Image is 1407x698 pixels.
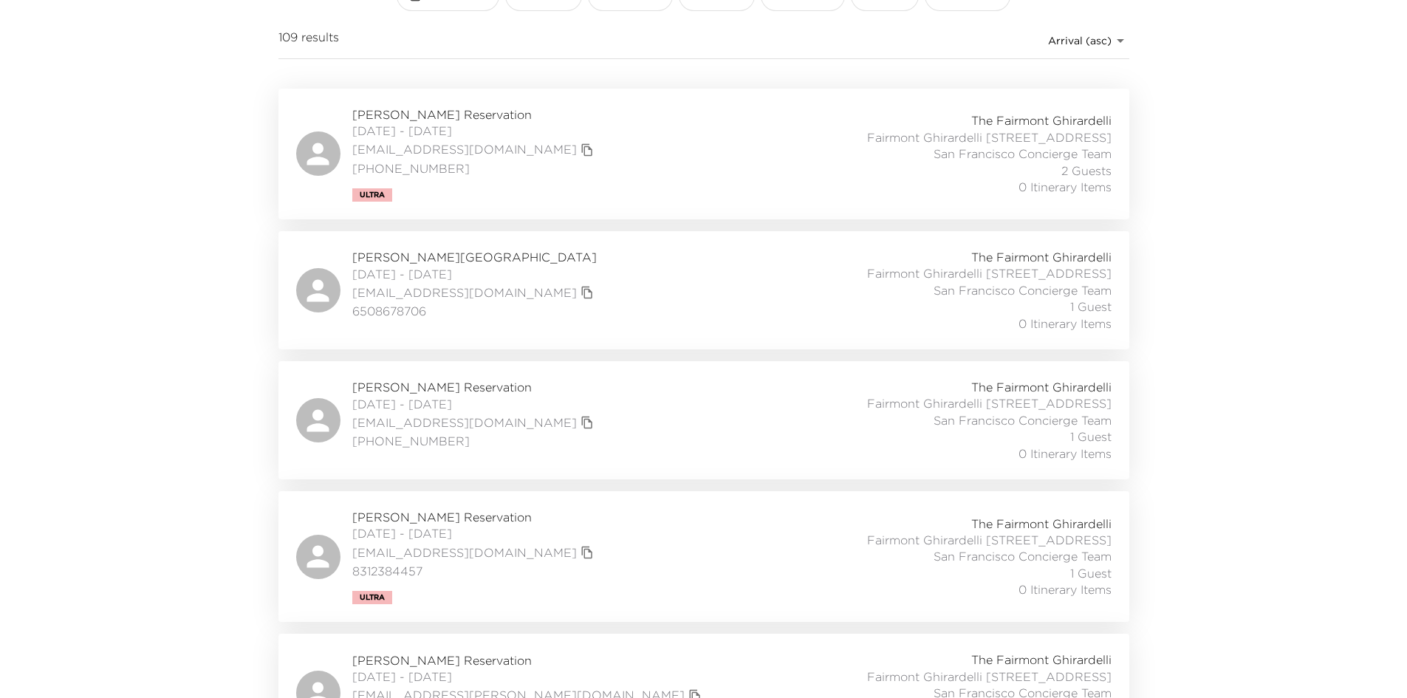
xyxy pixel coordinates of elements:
[352,509,598,525] span: [PERSON_NAME] Reservation
[971,379,1112,395] span: The Fairmont Ghirardelli
[1070,428,1112,445] span: 1 Guest
[867,265,1112,281] span: Fairmont Ghirardelli [STREET_ADDRESS]
[1019,445,1112,462] span: 0 Itinerary Items
[352,396,598,412] span: [DATE] - [DATE]
[867,532,1112,548] span: Fairmont Ghirardelli [STREET_ADDRESS]
[1019,179,1112,195] span: 0 Itinerary Items
[352,379,598,395] span: [PERSON_NAME] Reservation
[352,563,598,579] span: 8312384457
[352,414,577,431] a: [EMAIL_ADDRESS][DOMAIN_NAME]
[360,191,385,199] span: Ultra
[867,668,1112,685] span: Fairmont Ghirardelli [STREET_ADDRESS]
[352,668,705,685] span: [DATE] - [DATE]
[352,652,705,668] span: [PERSON_NAME] Reservation
[278,29,339,52] span: 109 results
[934,412,1112,428] span: San Francisco Concierge Team
[971,112,1112,129] span: The Fairmont Ghirardelli
[352,160,598,177] span: [PHONE_NUMBER]
[352,433,598,449] span: [PHONE_NUMBER]
[971,516,1112,532] span: The Fairmont Ghirardelli
[577,542,598,563] button: copy primary member email
[1070,565,1112,581] span: 1 Guest
[352,284,577,301] a: [EMAIL_ADDRESS][DOMAIN_NAME]
[352,249,598,265] span: [PERSON_NAME][GEOGRAPHIC_DATA]
[867,129,1112,146] span: Fairmont Ghirardelli [STREET_ADDRESS]
[352,303,598,319] span: 6508678706
[577,140,598,160] button: copy primary member email
[352,525,598,541] span: [DATE] - [DATE]
[278,491,1129,622] a: [PERSON_NAME] Reservation[DATE] - [DATE][EMAIL_ADDRESS][DOMAIN_NAME]copy primary member email8312...
[971,249,1112,265] span: The Fairmont Ghirardelli
[934,548,1112,564] span: San Francisco Concierge Team
[577,282,598,303] button: copy primary member email
[577,412,598,433] button: copy primary member email
[352,141,577,157] a: [EMAIL_ADDRESS][DOMAIN_NAME]
[1019,581,1112,598] span: 0 Itinerary Items
[278,231,1129,349] a: [PERSON_NAME][GEOGRAPHIC_DATA][DATE] - [DATE][EMAIL_ADDRESS][DOMAIN_NAME]copy primary member emai...
[352,266,598,282] span: [DATE] - [DATE]
[1061,162,1112,179] span: 2 Guests
[352,544,577,561] a: [EMAIL_ADDRESS][DOMAIN_NAME]
[278,361,1129,479] a: [PERSON_NAME] Reservation[DATE] - [DATE][EMAIL_ADDRESS][DOMAIN_NAME]copy primary member email[PHO...
[278,89,1129,219] a: [PERSON_NAME] Reservation[DATE] - [DATE][EMAIL_ADDRESS][DOMAIN_NAME]copy primary member email[PHO...
[1048,34,1112,47] span: Arrival (asc)
[360,593,385,602] span: Ultra
[352,106,598,123] span: [PERSON_NAME] Reservation
[352,123,598,139] span: [DATE] - [DATE]
[867,395,1112,411] span: Fairmont Ghirardelli [STREET_ADDRESS]
[934,146,1112,162] span: San Francisco Concierge Team
[1070,298,1112,315] span: 1 Guest
[971,651,1112,668] span: The Fairmont Ghirardelli
[934,282,1112,298] span: San Francisco Concierge Team
[1019,315,1112,332] span: 0 Itinerary Items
